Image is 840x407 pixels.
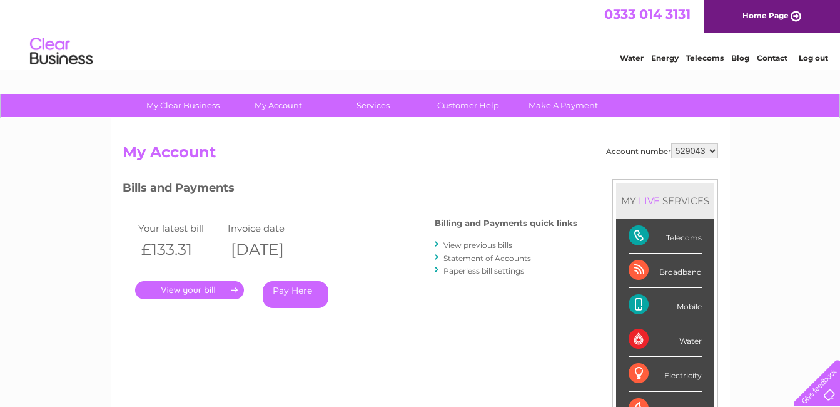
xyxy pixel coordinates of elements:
td: Invoice date [225,220,315,237]
a: Statement of Accounts [443,254,531,263]
div: Clear Business is a trading name of Verastar Limited (registered in [GEOGRAPHIC_DATA] No. 3667643... [125,7,716,61]
td: Your latest bill [135,220,225,237]
th: £133.31 [135,237,225,262]
a: Customer Help [417,94,520,117]
a: 0333 014 3131 [604,6,691,22]
h2: My Account [123,143,718,167]
a: Pay Here [263,281,328,308]
div: Electricity [629,357,702,391]
th: [DATE] [225,237,315,262]
a: Services [321,94,425,117]
a: . [135,281,244,299]
a: View previous bills [443,240,512,250]
div: Account number [606,143,718,158]
div: Broadband [629,254,702,288]
a: Log out [799,53,828,63]
a: Water [620,53,644,63]
h4: Billing and Payments quick links [435,219,577,228]
a: Blog [731,53,749,63]
h3: Bills and Payments [123,179,577,201]
a: Telecoms [686,53,724,63]
div: Water [629,322,702,357]
div: MY SERVICES [616,183,714,219]
div: Telecoms [629,219,702,254]
a: Energy [651,53,679,63]
div: LIVE [636,195,662,207]
a: Paperless bill settings [443,266,524,276]
img: logo.png [29,33,93,71]
a: My Clear Business [131,94,235,117]
div: Mobile [629,288,702,322]
a: Make A Payment [512,94,615,117]
a: Contact [757,53,787,63]
a: My Account [226,94,330,117]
